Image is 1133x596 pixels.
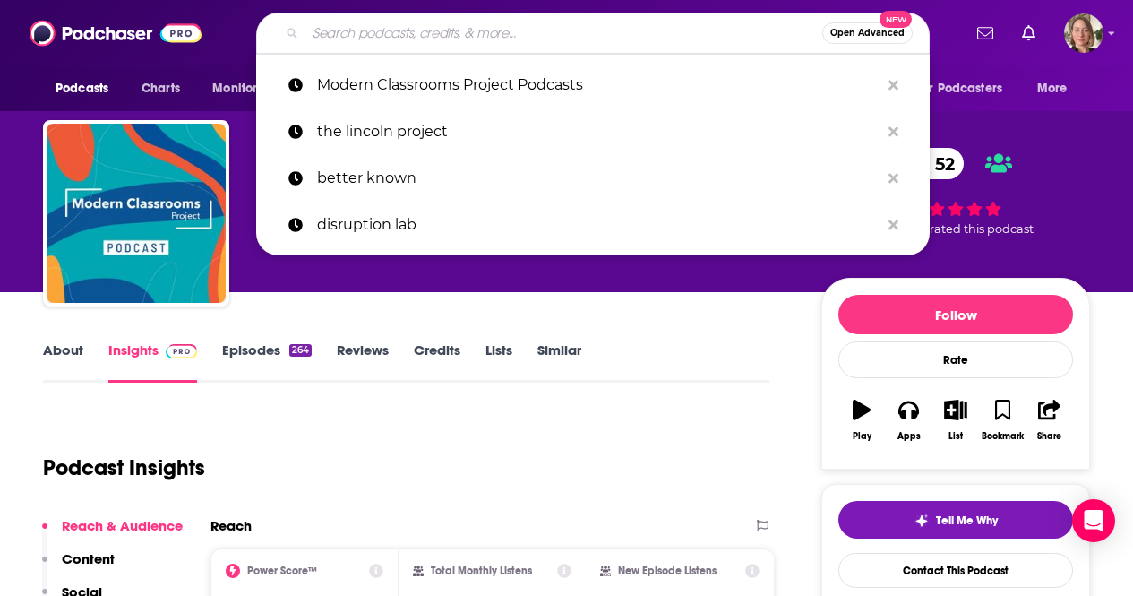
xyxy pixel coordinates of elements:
[317,108,880,155] p: the lincoln project
[885,388,931,453] button: Apps
[917,148,964,179] span: 52
[537,341,581,383] a: Similar
[222,341,312,383] a: Episodes264
[1064,13,1103,53] button: Show profile menu
[1026,388,1073,453] button: Share
[414,341,460,383] a: Credits
[1064,13,1103,53] span: Logged in as AriFortierPr
[256,202,930,248] a: disruption lab
[43,454,205,481] h1: Podcast Insights
[1037,431,1061,442] div: Share
[936,514,998,528] span: Tell Me Why
[932,388,979,453] button: List
[853,431,871,442] div: Play
[897,431,921,442] div: Apps
[970,18,1000,48] a: Show notifications dropdown
[108,341,197,383] a: InsightsPodchaser Pro
[166,344,197,358] img: Podchaser Pro
[838,501,1073,539] button: tell me why sparkleTell Me Why
[200,72,299,106] button: open menu
[1064,13,1103,53] img: User Profile
[30,16,202,50] img: Podchaser - Follow, Share and Rate Podcasts
[62,550,115,567] p: Content
[618,565,717,577] h2: New Episode Listens
[982,431,1024,442] div: Bookmark
[305,19,822,48] input: Search podcasts, credits, & more...
[948,431,963,442] div: List
[256,62,930,108] a: Modern Classrooms Project Podcasts
[43,341,83,383] a: About
[485,341,512,383] a: Lists
[880,11,912,28] span: New
[431,565,532,577] h2: Total Monthly Listens
[142,76,180,101] span: Charts
[821,136,1090,247] div: 52 1 personrated this podcast
[838,388,885,453] button: Play
[905,72,1028,106] button: open menu
[822,22,913,44] button: Open AdvancedNew
[1072,499,1115,542] div: Open Intercom Messenger
[899,148,964,179] a: 52
[838,553,1073,588] a: Contact This Podcast
[317,62,880,108] p: Modern Classrooms Project Podcasts
[56,76,108,101] span: Podcasts
[256,13,930,54] div: Search podcasts, credits, & more...
[830,29,905,38] span: Open Advanced
[130,72,191,106] a: Charts
[42,550,115,583] button: Content
[1015,18,1043,48] a: Show notifications dropdown
[43,72,132,106] button: open menu
[256,108,930,155] a: the lincoln project
[42,517,183,550] button: Reach & Audience
[212,76,276,101] span: Monitoring
[838,295,1073,334] button: Follow
[979,388,1026,453] button: Bookmark
[1025,72,1090,106] button: open menu
[289,344,312,357] div: 264
[210,517,252,534] h2: Reach
[256,155,930,202] a: better known
[1037,76,1068,101] span: More
[62,517,183,534] p: Reach & Audience
[317,202,880,248] p: disruption lab
[914,514,929,528] img: tell me why sparkle
[247,565,317,577] h2: Power Score™
[317,155,880,202] p: better known
[838,341,1073,378] div: Rate
[47,124,226,303] img: Modern Classrooms Project Podcast
[337,341,389,383] a: Reviews
[930,222,1034,236] span: rated this podcast
[916,76,1002,101] span: For Podcasters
